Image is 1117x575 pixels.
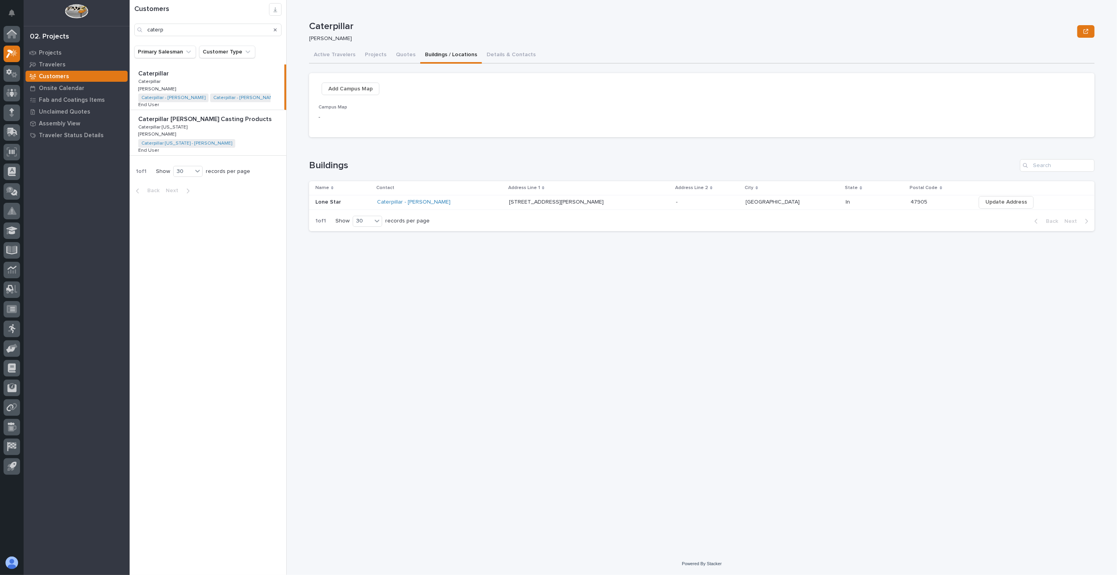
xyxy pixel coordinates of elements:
[508,184,540,192] p: Address Line 1
[138,123,189,130] p: Caterpillar [US_STATE]
[143,187,159,194] span: Back
[199,46,255,58] button: Customer Type
[676,197,679,206] p: -
[10,9,20,22] div: Notifications
[309,35,1071,42] p: [PERSON_NAME]
[509,197,605,206] p: [STREET_ADDRESS][PERSON_NAME]
[24,129,130,141] a: Traveler Status Details
[309,21,1074,32] p: Caterpillar
[309,195,1095,209] tr: Lone StarLone Star Caterpillar - [PERSON_NAME] [STREET_ADDRESS][PERSON_NAME][STREET_ADDRESS][PERS...
[134,24,282,36] input: Search
[134,46,196,58] button: Primary Salesman
[39,73,69,80] p: Customers
[745,184,754,192] p: City
[482,47,540,64] button: Details & Contacts
[138,114,273,123] p: Caterpillar [PERSON_NAME] Casting Products
[420,47,482,64] button: Buildings / Locations
[65,4,88,18] img: Workspace Logo
[39,97,105,104] p: Fab and Coatings Items
[130,64,286,110] a: CaterpillarCaterpillar CaterpillarCaterpillar [PERSON_NAME][PERSON_NAME] Caterpillar - [PERSON_NA...
[130,187,163,194] button: Back
[911,197,929,206] p: 47905
[1061,218,1095,225] button: Next
[1064,218,1082,225] span: Next
[1028,218,1061,225] button: Back
[24,106,130,118] a: Unclaimed Quotes
[360,47,391,64] button: Projects
[746,197,802,206] p: [GEOGRAPHIC_DATA]
[163,187,196,194] button: Next
[130,110,286,156] a: Caterpillar [PERSON_NAME] Casting ProductsCaterpillar [PERSON_NAME] Casting Products Caterpillar ...
[39,50,62,57] p: Projects
[309,47,360,64] button: Active Travelers
[315,197,342,206] p: Lone Star
[24,118,130,129] a: Assembly View
[910,184,938,192] p: Postal Code
[319,105,347,110] span: Campus Map
[319,113,568,121] p: -
[39,61,66,68] p: Travelers
[675,184,708,192] p: Address Line 2
[24,47,130,59] a: Projects
[39,120,80,127] p: Assembly View
[24,82,130,94] a: Onsite Calendar
[979,196,1034,209] button: Update Address
[1020,159,1095,172] input: Search
[4,555,20,571] button: users-avatar
[24,59,130,70] a: Travelers
[353,217,372,225] div: 30
[335,218,350,224] p: Show
[138,85,178,92] p: [PERSON_NAME]
[174,167,192,176] div: 30
[213,95,277,101] a: Caterpillar - [PERSON_NAME]
[309,211,332,231] p: 1 of 1
[845,184,858,192] p: State
[156,168,170,175] p: Show
[377,199,450,206] a: Caterpillar - [PERSON_NAME]
[134,5,269,14] h1: Customers
[130,162,153,181] p: 1 of 1
[682,561,721,566] a: Powered By Stacker
[138,146,161,153] p: End User
[385,218,430,224] p: records per page
[376,184,394,192] p: Contact
[39,132,104,139] p: Traveler Status Details
[30,33,69,41] div: 02. Projects
[138,130,178,137] p: [PERSON_NAME]
[4,5,20,21] button: Notifications
[315,184,329,192] p: Name
[39,108,90,116] p: Unclaimed Quotes
[138,77,162,85] p: Caterpillar
[141,95,205,101] a: Caterpillar - [PERSON_NAME]
[391,47,420,64] button: Quotes
[138,68,170,77] p: Caterpillar
[24,70,130,82] a: Customers
[322,83,379,95] button: Add Campus Map
[846,197,851,206] p: In
[39,85,84,92] p: Onsite Calendar
[138,101,161,108] p: End User
[24,94,130,106] a: Fab and Coatings Items
[309,160,1017,171] h1: Buildings
[206,168,250,175] p: records per page
[141,141,232,146] a: Caterpillar [US_STATE] - [PERSON_NAME]
[166,187,183,194] span: Next
[985,197,1027,207] span: Update Address
[328,84,373,94] span: Add Campus Map
[1041,218,1058,225] span: Back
